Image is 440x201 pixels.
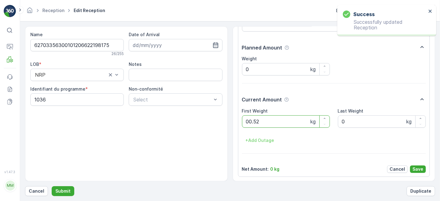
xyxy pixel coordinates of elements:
p: 0 kg [270,166,280,172]
p: Cancel [29,188,44,194]
button: Submit [52,186,74,196]
p: kg [406,118,412,125]
span: Edit Reception [72,7,106,14]
p: Duplicate [410,188,431,194]
p: Successfully updated Reception [343,19,426,30]
label: LOB [30,62,39,67]
p: [PERSON_NAME][EMAIL_ADDRESS][DOMAIN_NAME] [19,181,52,196]
label: Weight [242,56,257,61]
p: Current Amount [242,96,282,103]
p: MRF.FR02 [19,175,52,181]
p: + Add Outage [246,137,274,143]
span: v 1.47.3 [4,170,16,174]
div: Help Tooltip Icon [284,45,289,50]
a: Homepage [26,9,33,15]
h3: Success [353,11,375,18]
p: Save [412,166,423,172]
button: MM [4,175,16,196]
button: +Add Outage [242,135,278,145]
p: 26 / 255 [111,51,124,56]
div: MM [5,181,15,190]
label: Notes [129,62,142,67]
p: kg [310,66,316,73]
button: Save [410,165,426,173]
label: Non-conformité [129,86,163,92]
div: Help Tooltip Icon [284,97,289,102]
label: Last Weight [338,108,364,113]
label: Name [30,32,43,37]
p: Select [133,96,211,103]
label: Date of Arrival [129,32,160,37]
p: kg [310,118,316,125]
button: Cancel [25,186,48,196]
p: Cancel [390,166,405,172]
button: Cancel [387,165,408,173]
a: Reception [42,8,64,13]
button: close [428,9,433,15]
p: Net Amount : [242,166,269,172]
img: logo [4,5,16,17]
p: Submit [55,188,71,194]
label: Identifiant du programme [30,86,85,92]
label: First Weight [242,108,268,113]
input: dd/mm/yyyy [129,39,222,51]
p: Planned Amount [242,44,283,51]
button: Duplicate [407,186,435,196]
p: ⌘B [14,28,20,33]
